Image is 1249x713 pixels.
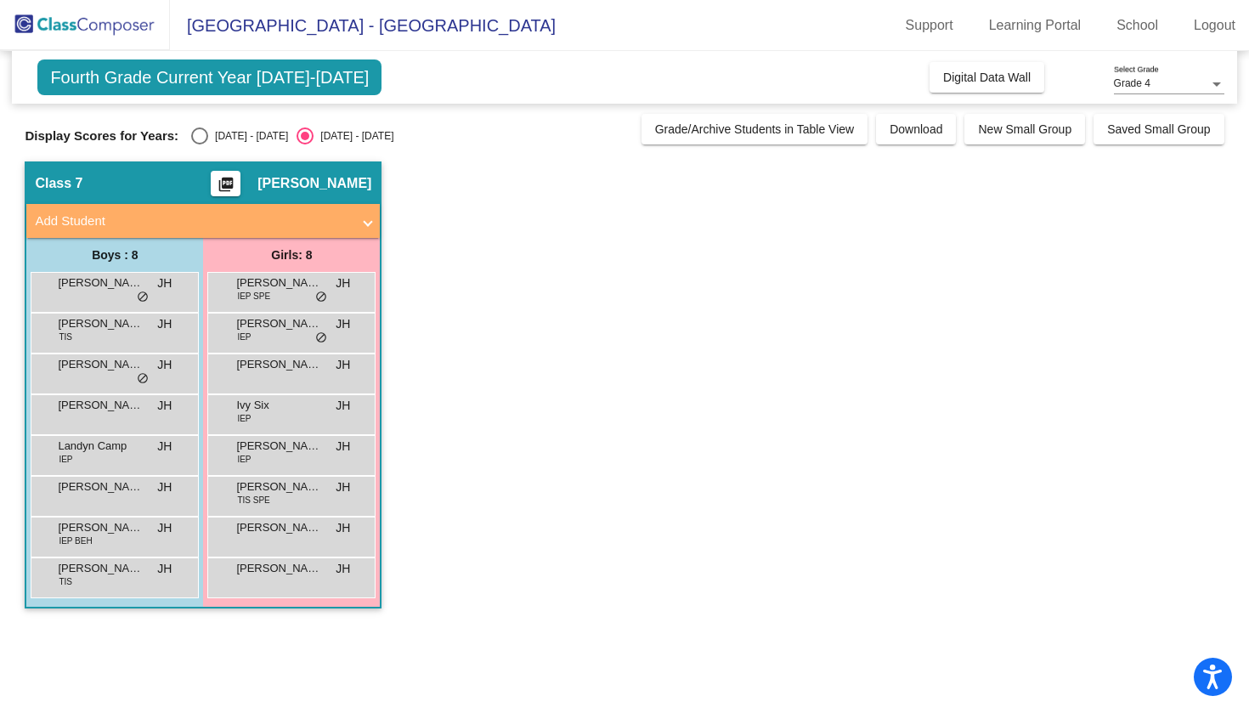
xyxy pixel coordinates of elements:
[208,128,288,144] div: [DATE] - [DATE]
[59,453,72,466] span: IEP
[203,238,380,272] div: Girls: 8
[237,290,270,303] span: IEP SPE
[58,274,143,291] span: [PERSON_NAME]
[1180,12,1249,39] a: Logout
[157,315,172,333] span: JH
[1107,122,1210,136] span: Saved Small Group
[236,560,321,577] span: [PERSON_NAME]
[236,478,321,495] span: [PERSON_NAME]
[157,519,172,537] span: JH
[1094,114,1224,144] button: Saved Small Group
[237,494,269,506] span: TIS SPE
[314,128,393,144] div: [DATE] - [DATE]
[157,274,172,292] span: JH
[336,560,350,578] span: JH
[170,12,556,39] span: [GEOGRAPHIC_DATA] - [GEOGRAPHIC_DATA]
[336,356,350,374] span: JH
[137,291,149,304] span: do_not_disturb_alt
[315,331,327,345] span: do_not_disturb_alt
[59,331,72,343] span: TIS
[336,478,350,496] span: JH
[58,519,143,536] span: [PERSON_NAME]
[336,274,350,292] span: JH
[930,62,1044,93] button: Digital Data Wall
[157,560,172,578] span: JH
[336,438,350,456] span: JH
[58,560,143,577] span: [PERSON_NAME]
[25,128,178,144] span: Display Scores for Years:
[236,438,321,455] span: [PERSON_NAME]
[58,397,143,414] span: [PERSON_NAME]
[211,171,240,196] button: Print Students Details
[236,356,321,373] span: [PERSON_NAME]
[964,114,1085,144] button: New Small Group
[641,114,868,144] button: Grade/Archive Students in Table View
[876,114,956,144] button: Download
[237,412,251,425] span: IEP
[237,453,251,466] span: IEP
[157,356,172,374] span: JH
[59,535,92,547] span: IEP BEH
[59,575,72,588] span: TIS
[157,478,172,496] span: JH
[58,315,143,332] span: [PERSON_NAME]
[35,175,82,192] span: Class 7
[191,127,393,144] mat-radio-group: Select an option
[237,331,251,343] span: IEP
[257,175,371,192] span: [PERSON_NAME]
[236,519,321,536] span: [PERSON_NAME]
[892,12,967,39] a: Support
[37,59,381,95] span: Fourth Grade Current Year [DATE]-[DATE]
[1103,12,1172,39] a: School
[236,397,321,414] span: Ivy Six
[26,204,380,238] mat-expansion-panel-header: Add Student
[315,291,327,304] span: do_not_disturb_alt
[216,176,236,200] mat-icon: picture_as_pdf
[26,238,203,272] div: Boys : 8
[58,356,143,373] span: [PERSON_NAME]
[336,397,350,415] span: JH
[236,315,321,332] span: [PERSON_NAME]
[978,122,1071,136] span: New Small Group
[35,212,351,231] mat-panel-title: Add Student
[157,397,172,415] span: JH
[157,438,172,456] span: JH
[336,519,350,537] span: JH
[655,122,855,136] span: Grade/Archive Students in Table View
[137,372,149,386] span: do_not_disturb_alt
[58,438,143,455] span: Landyn Camp
[58,478,143,495] span: [PERSON_NAME]
[943,71,1031,84] span: Digital Data Wall
[890,122,942,136] span: Download
[236,274,321,291] span: [PERSON_NAME]
[1114,77,1150,89] span: Grade 4
[336,315,350,333] span: JH
[975,12,1095,39] a: Learning Portal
